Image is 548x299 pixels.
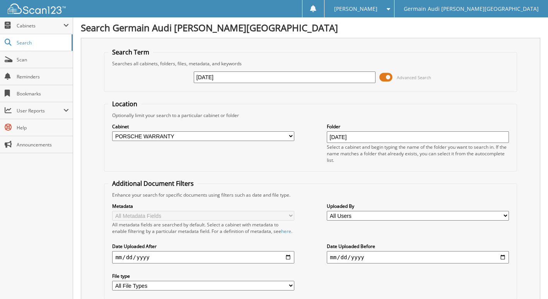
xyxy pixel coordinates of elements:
label: Date Uploaded After [112,243,294,250]
input: end [327,251,509,263]
legend: Additional Document Filters [108,179,198,188]
span: Germain Audi [PERSON_NAME][GEOGRAPHIC_DATA] [404,7,539,11]
label: File type [112,273,294,279]
input: start [112,251,294,263]
div: Searches all cabinets, folders, files, metadata, and keywords [108,60,512,67]
div: All metadata fields are searched by default. Select a cabinet with metadata to enable filtering b... [112,221,294,234]
legend: Location [108,100,141,108]
span: Scan [17,56,69,63]
label: Date Uploaded Before [327,243,509,250]
span: User Reports [17,107,63,114]
span: Bookmarks [17,90,69,97]
label: Metadata [112,203,294,209]
span: [PERSON_NAME] [334,7,377,11]
label: Folder [327,123,509,130]
div: Optionally limit your search to a particular cabinet or folder [108,112,512,119]
label: Uploaded By [327,203,509,209]
legend: Search Term [108,48,153,56]
a: here [281,228,291,234]
span: Announcements [17,141,69,148]
span: Help [17,124,69,131]
span: Search [17,39,68,46]
span: Advanced Search [397,75,431,80]
label: Cabinet [112,123,294,130]
img: scan123-logo-white.svg [8,3,66,14]
div: Enhance your search for specific documents using filters such as date and file type. [108,192,512,198]
h1: Search Germain Audi [PERSON_NAME][GEOGRAPHIC_DATA] [81,21,540,34]
div: Select a cabinet and begin typing the name of the folder you want to search in. If the name match... [327,144,509,163]
span: Cabinets [17,22,63,29]
span: Reminders [17,73,69,80]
